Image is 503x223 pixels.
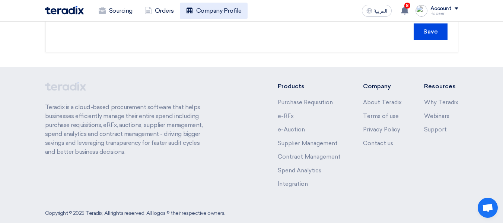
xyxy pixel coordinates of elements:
[278,99,333,106] a: Purchase Requisition
[278,126,305,133] a: e-Auction
[374,9,387,14] span: العربية
[363,113,399,120] a: Terms of use
[362,5,392,17] button: العربية
[430,6,452,12] div: Account
[414,23,448,40] input: Save
[404,3,410,9] span: 8
[139,3,180,19] a: Orders
[363,126,400,133] a: Privacy Policy
[478,198,498,218] div: Open chat
[278,181,308,187] a: Integration
[416,5,427,17] img: undefined
[45,6,84,15] img: Teradix logo
[45,209,225,217] div: Copyright © 2025 Teradix, All rights reserved. All logos © their respective owners.
[363,99,402,106] a: About Teradix
[278,140,338,147] a: Supplier Management
[278,113,294,120] a: e-RFx
[430,12,458,16] div: Hadeer
[278,153,341,160] a: Contract Management
[424,113,449,120] a: Webinars
[363,82,402,91] li: Company
[278,167,321,174] a: Spend Analytics
[45,103,210,156] p: Teradix is a cloud-based procurement software that helps businesses efficiently manage their enti...
[424,126,447,133] a: Support
[424,99,458,106] a: Why Teradix
[278,82,341,91] li: Products
[424,82,458,91] li: Resources
[180,3,248,19] a: Company Profile
[363,140,393,147] a: Contact us
[93,3,139,19] a: Sourcing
